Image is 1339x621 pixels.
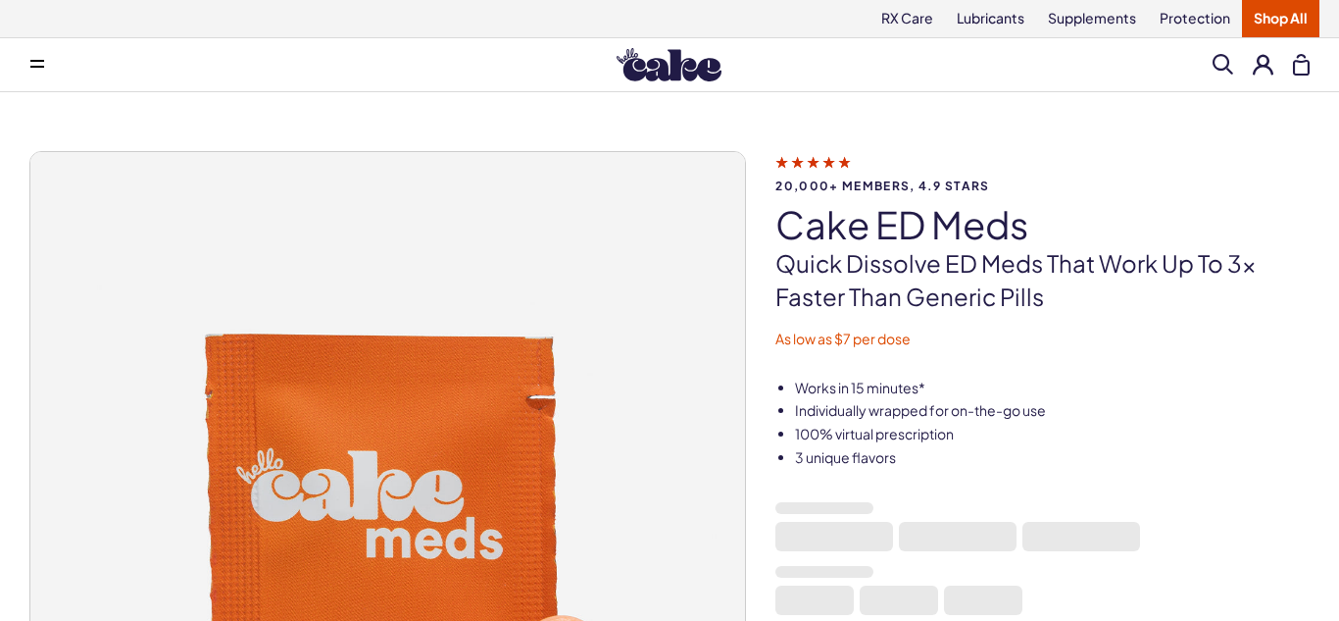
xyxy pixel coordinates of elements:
li: 3 unique flavors [795,448,1310,468]
span: 20,000+ members, 4.9 stars [775,180,1310,192]
a: 20,000+ members, 4.9 stars [775,153,1310,192]
li: Works in 15 minutes* [795,379,1310,398]
li: 100% virtual prescription [795,425,1310,444]
img: Hello Cake [617,48,721,81]
p: As low as $7 per dose [775,330,1310,349]
li: Individually wrapped for on-the-go use [795,401,1310,421]
h1: Cake ED Meds [775,204,1310,245]
p: Quick dissolve ED Meds that work up to 3x faster than generic pills [775,247,1310,313]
